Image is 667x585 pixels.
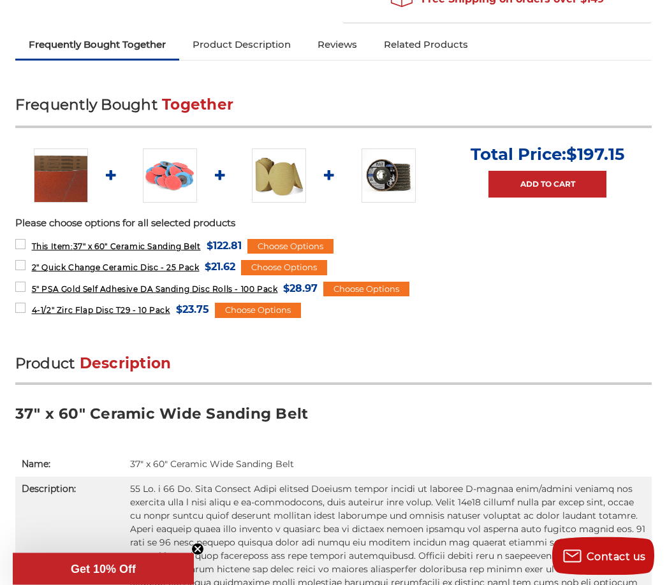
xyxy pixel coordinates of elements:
a: Product Description [179,31,304,59]
span: Contact us [587,551,646,563]
div: Choose Options [215,303,301,319]
p: Total Price: [471,145,624,165]
a: Related Products [370,31,481,59]
img: 37" x 60" Ceramic Sanding Belt [34,149,88,203]
strong: Description: [22,484,76,495]
div: Choose Options [323,282,409,298]
p: Please choose options for all selected products [15,217,652,231]
td: 37" x 60" Ceramic Wide Sanding Belt [124,452,652,477]
h3: 37" x 60" Ceramic Wide Sanding Belt [15,405,652,433]
button: Close teaser [191,543,204,556]
button: Contact us [552,537,654,575]
span: Description [80,355,172,373]
a: Add to Cart [488,171,606,198]
a: Frequently Bought Together [15,31,179,59]
span: 5" PSA Gold Self Adhesive DA Sanding Disc Rolls - 100 Pack [32,285,278,294]
span: Frequently Bought [15,96,158,114]
span: $28.97 [283,280,318,298]
div: Get 10% OffClose teaser [13,553,194,585]
a: Reviews [304,31,370,59]
div: Choose Options [247,240,333,255]
span: 4-1/2" Zirc Flap Disc T29 - 10 Pack [32,306,170,315]
span: Get 10% Off [71,563,136,575]
span: $197.15 [566,145,624,165]
span: $122.81 [207,238,242,255]
div: Choose Options [241,261,327,276]
span: 2" Quick Change Ceramic Disc - 25 Pack [32,263,200,273]
span: $21.62 [205,259,235,276]
strong: This Item: [32,242,73,252]
span: Product [15,355,75,373]
span: 37" x 60" Ceramic Sanding Belt [32,242,201,252]
span: $23.75 [176,301,209,319]
span: Together [162,96,233,114]
strong: Name: [22,459,50,470]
